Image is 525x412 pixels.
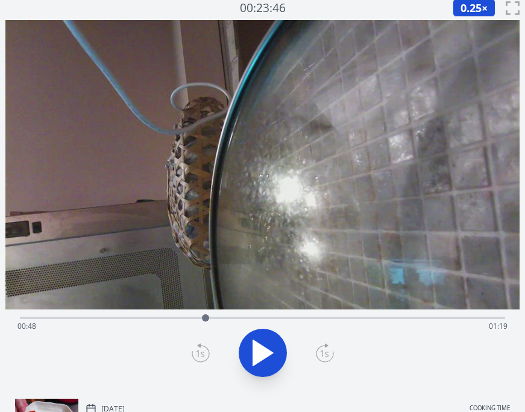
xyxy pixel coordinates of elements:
[489,321,508,331] span: 01:19
[461,1,482,15] span: 0.25
[17,321,36,331] span: 00:48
